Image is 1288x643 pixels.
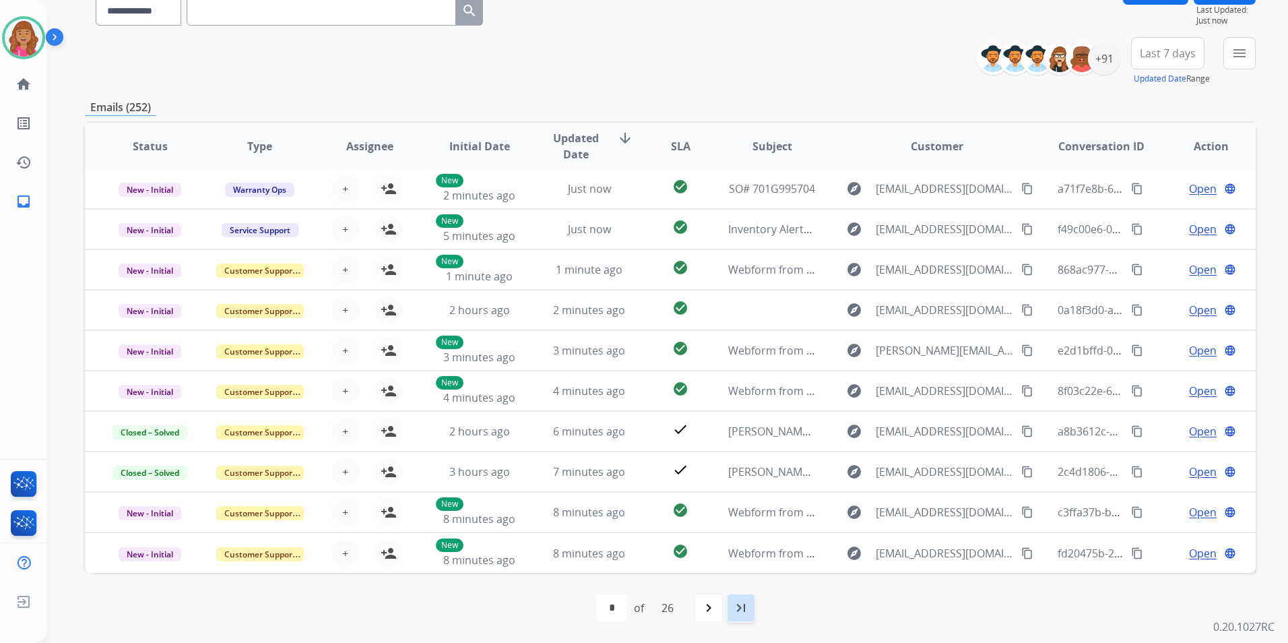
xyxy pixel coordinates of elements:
span: Customer Support [216,264,304,278]
mat-icon: content_copy [1131,547,1143,559]
span: New - Initial [119,183,181,197]
span: Customer Support [216,425,304,439]
button: + [332,540,359,567]
span: [EMAIL_ADDRESS][DOMAIN_NAME] [876,504,1014,520]
span: Customer Support [216,506,304,520]
span: Open [1189,302,1217,318]
mat-icon: person_add [381,181,397,197]
mat-icon: check [672,421,688,437]
mat-icon: content_copy [1021,425,1033,437]
span: Last 7 days [1140,51,1196,56]
mat-icon: content_copy [1021,547,1033,559]
th: Action [1146,123,1256,170]
span: 6 minutes ago [553,424,625,439]
mat-icon: person_add [381,383,397,399]
mat-icon: search [461,3,478,19]
mat-icon: check_circle [672,381,688,397]
span: Just now [568,181,611,196]
mat-icon: menu [1231,45,1248,61]
span: Just now [568,222,611,237]
mat-icon: person_add [381,423,397,439]
mat-icon: content_copy [1021,223,1033,235]
mat-icon: navigate_next [701,600,717,616]
span: 2 hours ago [449,303,510,317]
button: + [332,337,359,364]
p: New [436,376,463,390]
span: Updated Date [546,130,606,162]
span: 2 minutes ago [443,188,515,203]
span: + [342,181,348,197]
span: Subject [752,138,792,154]
span: Assignee [346,138,393,154]
span: 8f03c22e-61cc-439d-9e48-b2378f680f9d [1058,384,1257,398]
mat-icon: home [15,76,32,92]
span: 4 minutes ago [553,384,625,398]
span: Open [1189,221,1217,237]
mat-icon: person_add [381,262,397,278]
p: New [436,174,463,187]
span: + [342,504,348,520]
mat-icon: explore [846,181,862,197]
span: 8 minutes ago [553,546,625,561]
span: Webform from [EMAIL_ADDRESS][DOMAIN_NAME] on [DATE] [728,546,1033,561]
mat-icon: language [1224,304,1236,316]
mat-icon: person_add [381,221,397,237]
span: 2c4d1806-e3b3-4188-a4cb-cff0f3398e94 [1058,464,1258,479]
span: [EMAIL_ADDRESS][DOMAIN_NAME] [876,545,1014,561]
mat-icon: list_alt [15,115,32,131]
mat-icon: content_copy [1131,264,1143,276]
img: avatar [5,19,42,57]
mat-icon: content_copy [1131,385,1143,397]
span: Range [1134,73,1210,84]
span: c3ffa37b-bdcb-449a-bb16-2e4eedb4fc79 [1058,505,1261,520]
mat-icon: inbox [15,193,32,210]
span: + [342,262,348,278]
mat-icon: content_copy [1021,344,1033,357]
mat-icon: explore [846,302,862,318]
mat-icon: check [672,462,688,478]
span: Initial Date [449,138,510,154]
span: 3 minutes ago [553,343,625,358]
span: [PERSON_NAME][EMAIL_ADDRESS][DOMAIN_NAME] [876,342,1014,359]
mat-icon: check_circle [672,219,688,235]
span: New - Initial [119,385,181,399]
mat-icon: explore [846,342,862,359]
mat-icon: content_copy [1021,304,1033,316]
span: [PERSON_NAME] proof of doors [728,424,889,439]
span: 4 minutes ago [443,390,515,405]
mat-icon: language [1224,223,1236,235]
span: + [342,383,348,399]
span: Open [1189,545,1217,561]
span: e2d1bffd-040c-449b-88cb-df08cf7cbdc5 [1058,343,1257,358]
span: 8 minutes ago [553,505,625,520]
span: 3 minutes ago [443,350,515,365]
p: 0.20.1027RC [1213,619,1275,635]
mat-icon: language [1224,547,1236,559]
mat-icon: check_circle [672,179,688,195]
button: + [332,216,359,243]
span: Customer Support [216,304,304,318]
mat-icon: history [15,154,32,171]
span: + [342,464,348,480]
mat-icon: language [1224,466,1236,478]
mat-icon: explore [846,504,862,520]
mat-icon: person_add [381,545,397,561]
span: + [342,545,348,561]
span: 1 minute ago [446,269,513,284]
mat-icon: content_copy [1021,466,1033,478]
button: + [332,458,359,485]
span: Open [1189,342,1217,359]
mat-icon: content_copy [1131,344,1143,357]
span: 3 hours ago [449,464,510,479]
span: Open [1189,464,1217,480]
mat-icon: language [1224,183,1236,195]
span: Webform from [EMAIL_ADDRESS][DOMAIN_NAME] on [DATE] [728,384,1033,398]
span: Customer Support [216,344,304,359]
span: [EMAIL_ADDRESS][DOMAIN_NAME] [876,383,1014,399]
mat-icon: person_add [381,504,397,520]
mat-icon: check_circle [672,502,688,518]
span: f49c00e6-09b1-47d2-b580-141ddc2f2b57 [1058,222,1262,237]
span: New - Initial [119,264,181,278]
button: + [332,175,359,202]
span: 0a18f3d0-ab39-43ea-a976-4f9c340c7551 [1058,303,1260,317]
